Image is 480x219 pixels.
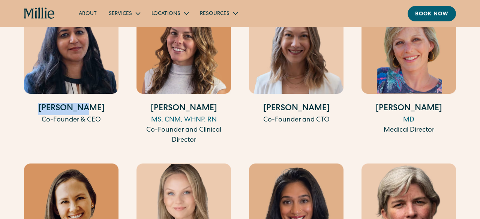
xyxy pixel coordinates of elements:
h4: [PERSON_NAME] [249,103,343,115]
div: Medical Director [361,125,456,135]
h4: [PERSON_NAME] [361,103,456,115]
div: Resources [194,7,243,19]
a: About [73,7,103,19]
a: Book now [408,6,456,21]
div: Locations [151,10,180,18]
div: MD [361,115,456,125]
div: Services [109,10,132,18]
div: Co-Founder and Clinical Director [136,125,231,145]
div: MS, CNM, WHNP, RN [136,115,231,125]
a: home [24,7,55,19]
div: Co-Founder and CTO [249,115,343,125]
div: Resources [200,10,229,18]
h4: [PERSON_NAME] [24,103,118,115]
h4: [PERSON_NAME] [136,103,231,115]
div: Book now [415,10,448,18]
div: Locations [145,7,194,19]
div: Co-Founder & CEO [24,115,118,125]
div: Services [103,7,145,19]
